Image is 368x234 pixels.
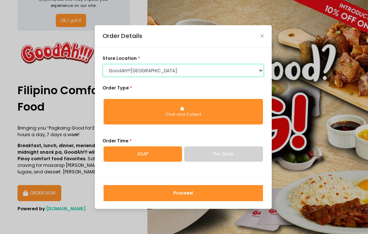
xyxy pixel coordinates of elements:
span: store location [102,55,137,61]
div: Click and Collect [108,112,258,118]
span: Order Time [102,138,128,144]
button: Proceed [104,185,263,201]
button: Click and Collect [104,99,263,124]
button: Close [260,34,264,38]
a: ASAP [104,146,182,162]
span: Order Type [102,85,129,91]
a: Pre-Order [184,146,263,162]
div: Order Details [102,32,142,41]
